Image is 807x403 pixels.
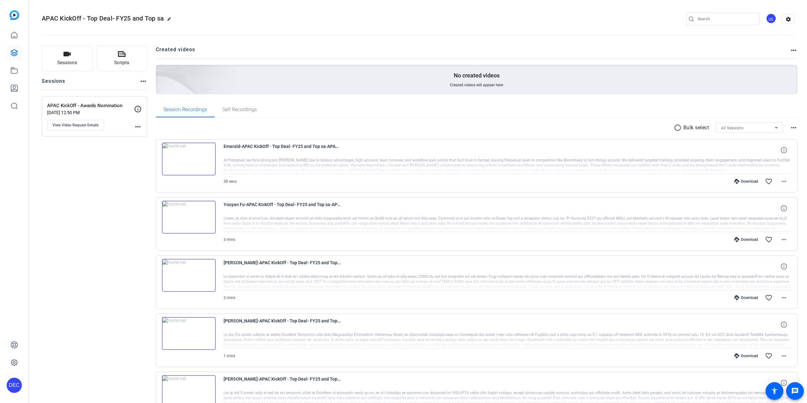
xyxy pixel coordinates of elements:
img: thumb-nail [162,259,216,292]
span: [PERSON_NAME]-APAC KickOff - Top Deal- FY25 and Top sa-APAC KickOff - Awards Nomination-175679040... [224,375,341,390]
span: Self Recordings [222,107,257,112]
p: No created videos [454,72,500,79]
img: blue-gradient.svg [9,10,19,20]
ngx-avatar: David Edric Collado [766,13,777,24]
mat-icon: more_horiz [780,294,788,302]
span: Created videos will appear here [450,82,503,88]
div: Download [731,295,761,300]
mat-icon: settings [782,15,795,24]
div: Download [731,353,761,358]
mat-icon: more_horiz [134,123,142,131]
mat-icon: more_horiz [780,236,788,243]
div: Download [731,237,761,242]
span: Youyan Fu-APAC KickOff - Top Deal- FY25 and Top sa-APAC KickOff - Awards Nomination-1756917939750... [224,201,341,216]
mat-icon: favorite_border [765,294,773,302]
img: thumb-nail [162,143,216,175]
span: 1 mins [224,354,235,358]
img: Creted videos background [85,2,236,139]
div: DEC [7,378,22,393]
span: View Video Request Details [52,123,99,128]
mat-icon: more_horiz [139,77,147,85]
mat-icon: more_horiz [790,124,798,131]
img: thumb-nail [162,201,216,234]
mat-icon: favorite_border [765,352,773,360]
p: [DATE] 12:50 PM [47,110,134,115]
div: DE [766,13,776,24]
span: [PERSON_NAME]-APAC KickOff - Top Deal- FY25 and Top sa-APAC KickOff - Awards Nomination-175679180... [224,317,341,332]
button: Sessions [42,46,93,71]
mat-icon: more_horiz [790,46,798,54]
span: All Sessions [721,126,743,130]
span: [PERSON_NAME]-APAC KickOff - Top Deal- FY25 and Top sa-APAC KickOff - Awards Nomination-175690241... [224,259,341,274]
span: Emerald-APAC KickOff - Top Deal- FY25 and Top sa-APAC KickOff - Awards Nomination-1756950005840-s... [224,143,341,158]
div: Download [731,179,761,184]
mat-icon: message [791,387,799,395]
span: APAC KickOff - Top Deal- FY25 and Top sa [42,15,164,22]
span: Session Recordings [163,107,207,112]
mat-icon: accessibility [771,387,778,395]
span: Scripts [114,59,129,66]
mat-icon: more_horiz [780,352,788,360]
mat-icon: favorite_border [765,178,773,185]
span: 3 mins [224,296,235,300]
h2: Sessions [42,77,65,89]
p: APAC KickOff - Awards Nomination [47,102,134,109]
p: Bulk select [683,124,709,131]
span: 58 secs [224,179,237,184]
input: Search [698,15,755,23]
span: Sessions [57,59,77,66]
h2: Created videos [156,46,790,58]
button: Scripts [96,46,147,71]
mat-icon: edit [167,17,175,24]
img: thumb-nail [162,317,216,350]
mat-icon: more_horiz [780,178,788,185]
span: 3 mins [224,237,235,242]
mat-icon: radio_button_unchecked [674,124,683,131]
button: View Video Request Details [47,120,104,131]
mat-icon: favorite_border [765,236,773,243]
